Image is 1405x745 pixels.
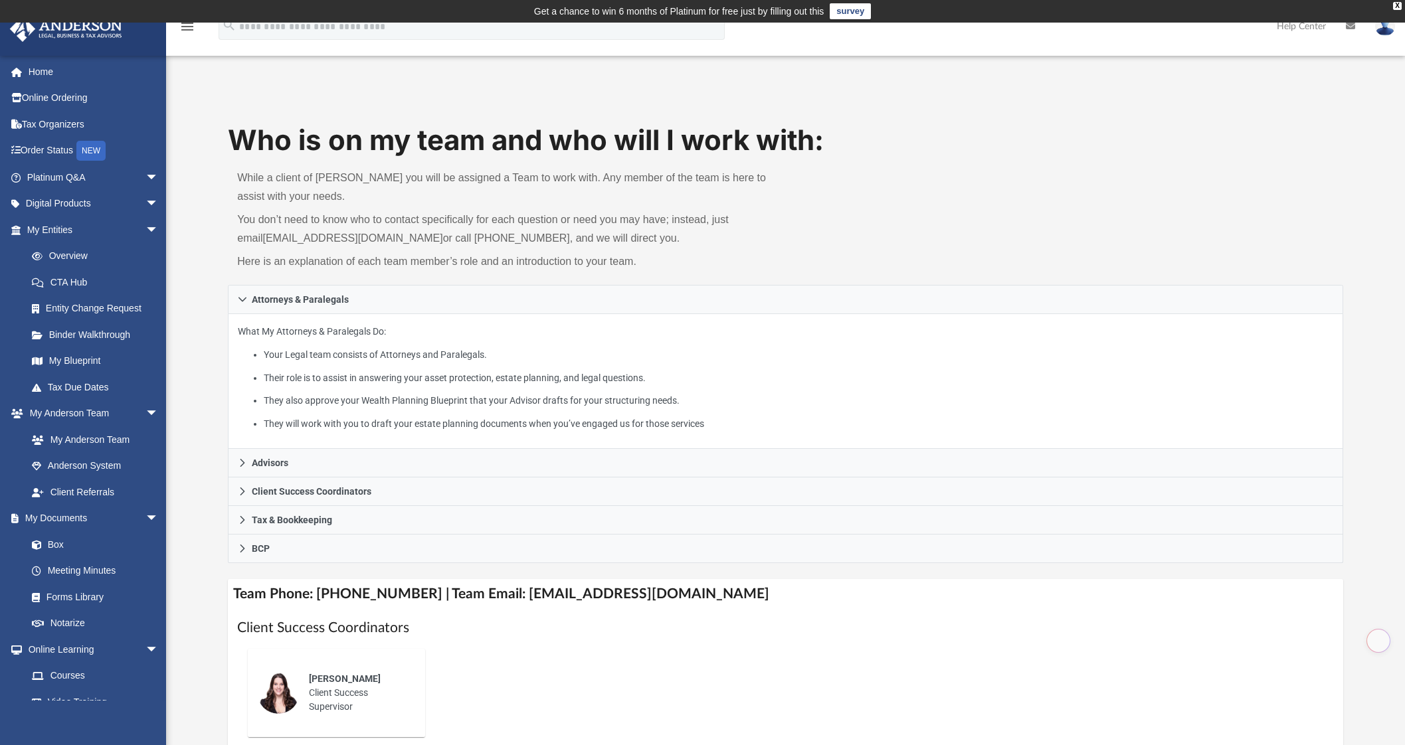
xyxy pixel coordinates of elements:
a: My Anderson Teamarrow_drop_down [9,400,172,427]
a: BCP [228,535,1343,563]
a: My Anderson Team [19,426,165,453]
a: Advisors [228,449,1343,477]
i: search [222,18,236,33]
img: Anderson Advisors Platinum Portal [6,16,126,42]
div: close [1393,2,1402,10]
a: Online Ordering [9,85,179,112]
a: Binder Walkthrough [19,321,179,348]
span: Client Success Coordinators [252,487,371,496]
a: Anderson System [19,453,172,479]
p: Here is an explanation of each team member’s role and an introduction to your team. [237,252,776,271]
a: My Blueprint [19,348,172,374]
a: menu [179,25,195,35]
a: Home [9,58,179,85]
span: Tax & Bookkeeping [252,515,332,525]
div: Get a chance to win 6 months of Platinum for free just by filling out this [534,3,824,19]
a: Tax & Bookkeeping [228,506,1343,535]
h1: Client Success Coordinators [237,618,1334,637]
h4: Team Phone: [PHONE_NUMBER] | Team Email: [EMAIL_ADDRESS][DOMAIN_NAME] [228,579,1343,609]
a: [EMAIL_ADDRESS][DOMAIN_NAME] [262,232,442,244]
span: arrow_drop_down [145,191,172,218]
a: Video Training [19,689,165,715]
span: Advisors [252,458,288,467]
a: Order StatusNEW [9,137,179,165]
a: Forms Library [19,584,165,610]
div: Client Success Supervisor [300,663,416,723]
a: Entity Change Request [19,295,179,322]
h1: Who is on my team and who will I work with: [228,121,1343,160]
a: Online Learningarrow_drop_down [9,636,172,663]
span: Attorneys & Paralegals [252,295,349,304]
div: NEW [76,141,106,161]
span: [PERSON_NAME] [309,673,381,684]
img: thumbnail [257,671,300,714]
a: Tax Due Dates [19,374,179,400]
a: Digital Productsarrow_drop_down [9,191,179,217]
a: My Entitiesarrow_drop_down [9,216,179,243]
p: What My Attorneys & Paralegals Do: [238,323,1333,432]
i: menu [179,19,195,35]
span: arrow_drop_down [145,505,172,533]
a: Attorneys & Paralegals [228,285,1343,314]
div: Attorneys & Paralegals [228,314,1343,449]
li: Your Legal team consists of Attorneys and Paralegals. [264,347,1333,363]
a: CTA Hub [19,269,179,295]
a: Notarize [19,610,172,637]
p: You don’t need to know who to contact specifically for each question or need you may have; instea... [237,210,776,248]
a: My Documentsarrow_drop_down [9,505,172,532]
a: Overview [19,243,179,270]
li: Their role is to assist in answering your asset protection, estate planning, and legal questions. [264,370,1333,386]
a: Client Referrals [19,479,172,505]
a: survey [830,3,871,19]
span: arrow_drop_down [145,164,172,191]
a: Client Success Coordinators [228,477,1343,506]
span: BCP [252,544,270,553]
a: Courses [19,663,172,689]
a: Box [19,531,165,558]
span: arrow_drop_down [145,216,172,244]
span: arrow_drop_down [145,400,172,428]
p: While a client of [PERSON_NAME] you will be assigned a Team to work with. Any member of the team ... [237,169,776,206]
a: Tax Organizers [9,111,179,137]
span: arrow_drop_down [145,636,172,663]
img: User Pic [1375,17,1395,36]
li: They will work with you to draft your estate planning documents when you’ve engaged us for those ... [264,416,1333,432]
a: Meeting Minutes [19,558,172,584]
li: They also approve your Wealth Planning Blueprint that your Advisor drafts for your structuring ne... [264,392,1333,409]
a: Platinum Q&Aarrow_drop_down [9,164,179,191]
